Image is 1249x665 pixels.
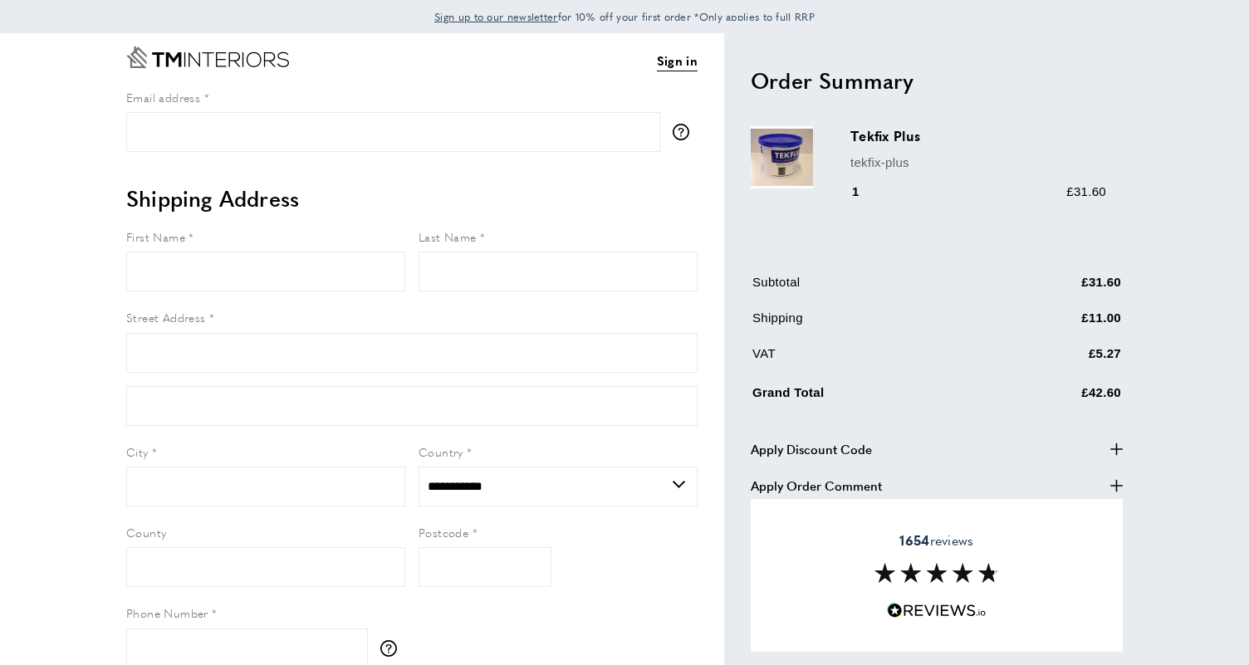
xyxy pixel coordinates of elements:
[752,379,989,415] td: Grand Total
[673,124,698,140] button: More information
[752,272,989,305] td: Subtotal
[887,603,987,619] img: Reviews.io 5 stars
[850,153,1106,173] p: tekfix-plus
[434,9,558,24] span: Sign up to our newsletter
[434,8,558,25] a: Sign up to our newsletter
[751,476,882,496] span: Apply Order Comment
[380,640,405,657] button: More information
[752,344,989,376] td: VAT
[751,439,872,459] span: Apply Discount Code
[657,51,698,71] a: Sign in
[751,66,1123,95] h2: Order Summary
[991,344,1121,376] td: £5.27
[126,46,289,68] a: Go to Home page
[991,272,1121,305] td: £31.60
[419,524,468,540] span: Postcode
[991,308,1121,340] td: £11.00
[126,309,206,325] span: Street Address
[126,228,185,245] span: First Name
[419,228,477,245] span: Last Name
[751,126,813,188] img: Tekfix Plus
[434,9,815,24] span: for 10% off your first order *Only applies to full RRP
[850,182,883,202] div: 1
[752,308,989,340] td: Shipping
[126,89,200,105] span: Email address
[850,126,1106,145] h3: Tekfix Plus
[899,532,973,549] span: reviews
[899,531,929,550] strong: 1654
[991,379,1121,415] td: £42.60
[1066,184,1106,198] span: £31.60
[419,443,463,460] span: Country
[874,563,999,583] img: Reviews section
[126,183,698,213] h2: Shipping Address
[126,604,208,621] span: Phone Number
[126,524,166,540] span: County
[126,443,149,460] span: City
